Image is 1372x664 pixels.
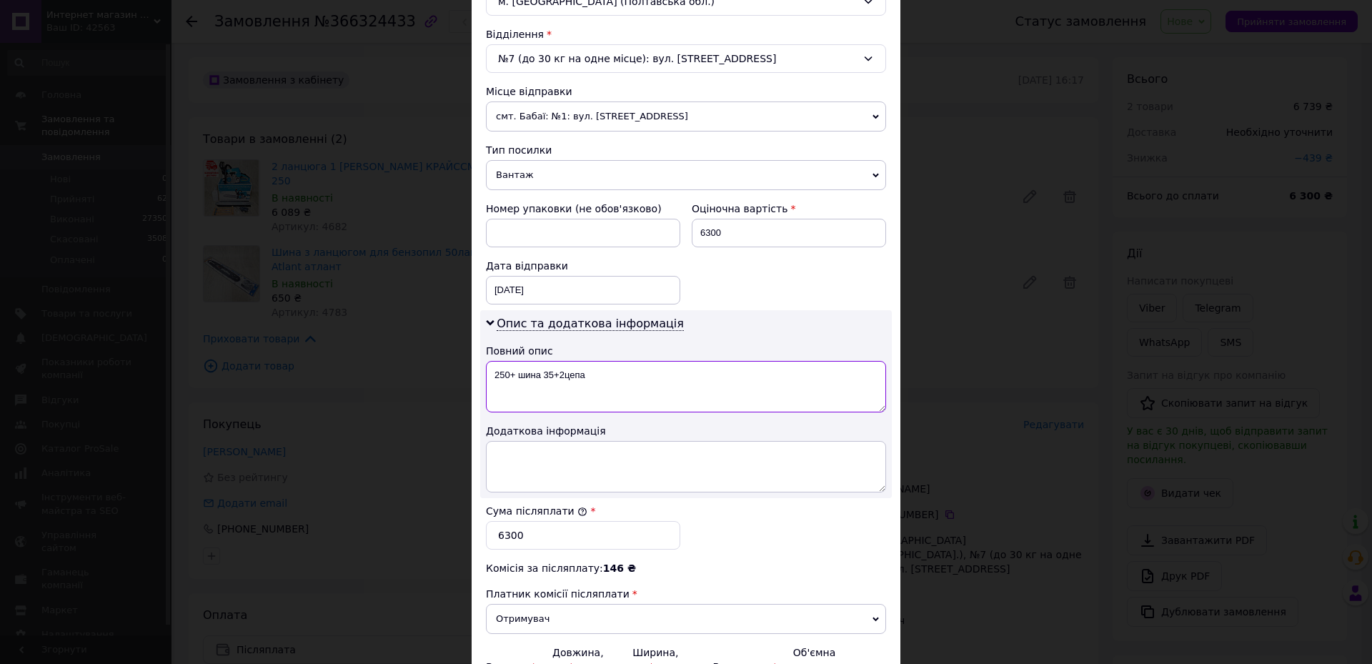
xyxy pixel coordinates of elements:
div: Повний опис [486,344,886,358]
div: №7 (до 30 кг на одне місце): вул. [STREET_ADDRESS] [486,44,886,73]
span: Тип посилки [486,144,552,156]
textarea: 250+ шина 35+2цепа [486,361,886,412]
div: Оціночна вартість [692,202,886,216]
span: 146 ₴ [603,563,636,574]
div: Номер упаковки (не обов'язково) [486,202,680,216]
span: Місце відправки [486,86,572,97]
div: Додаткова інформація [486,424,886,438]
div: Комісія за післяплату: [486,561,886,575]
span: Отримувач [486,604,886,634]
div: Дата відправки [486,259,680,273]
span: Платник комісії післяплати [486,588,630,600]
div: Відділення [486,27,886,41]
span: смт. Бабаї: №1: вул. [STREET_ADDRESS] [486,101,886,132]
span: Опис та додаткова інформація [497,317,684,331]
label: Сума післяплати [486,505,587,517]
span: Вантаж [486,160,886,190]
